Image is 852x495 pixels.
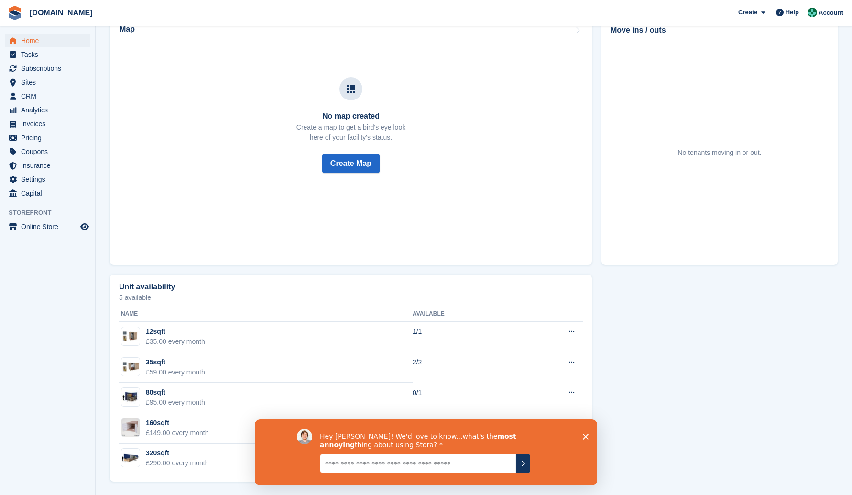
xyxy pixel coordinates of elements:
a: menu [5,76,90,89]
span: Home [21,34,78,47]
td: 1/1 [413,413,517,444]
h2: Move ins / outs [611,24,829,36]
div: No tenants moving in or out. [677,148,761,158]
span: Subscriptions [21,62,78,75]
a: menu [5,62,90,75]
a: menu [5,103,90,117]
div: 35sqft [146,357,205,367]
span: CRM [21,89,78,103]
h3: No map created [296,112,405,121]
div: £149.00 every month [146,428,209,438]
a: Preview store [79,221,90,232]
td: 1/1 [413,322,517,352]
div: £35.00 every month [146,337,205,347]
a: [DOMAIN_NAME] [26,5,97,21]
div: 160sqft [146,418,209,428]
div: £290.00 every month [146,458,209,468]
div: 80sqft [146,387,205,397]
span: Account [819,8,843,18]
img: 160sq_ft_empty_doubledoor_DRAFT3503.jpg [121,418,140,437]
button: Create Map [322,154,380,173]
span: Storefront [9,208,95,218]
span: Settings [21,173,78,186]
a: menu [5,187,90,200]
img: stora-icon-8386f47178a22dfd0bd8f6a31ec36ba5ce8667c1dd55bd0f319d3a0aa187defe.svg [8,6,22,20]
a: menu [5,173,90,186]
span: Coupons [21,145,78,158]
img: LargeFullNew.jpg [121,362,140,372]
span: Pricing [21,131,78,144]
h2: Map [120,25,135,33]
span: Online Store [21,220,78,233]
a: menu [5,220,90,233]
iframe: Survey by David from Stora [255,419,597,485]
div: 320sqft [146,448,209,458]
div: 12sqft [146,327,205,337]
img: 40-ft-container.jpg [121,451,140,465]
th: Name [119,307,413,322]
span: Insurance [21,159,78,172]
a: menu [5,89,90,103]
img: SmallOpenNew.jpg [121,331,140,341]
span: Analytics [21,103,78,117]
p: 5 available [119,294,583,301]
span: Capital [21,187,78,200]
span: Invoices [21,117,78,131]
span: Create [738,8,757,17]
a: menu [5,159,90,172]
td: 0/1 [413,383,517,413]
div: £95.00 every month [146,397,205,407]
a: menu [5,117,90,131]
p: Create a map to get a bird's eye look here of your facility's status. [296,122,405,143]
div: £59.00 every month [146,367,205,377]
span: Tasks [21,48,78,61]
h2: Unit availability [119,283,175,291]
a: menu [5,48,90,61]
td: 2/2 [413,352,517,383]
a: menu [5,34,90,47]
img: Steven Kendall [808,8,817,17]
img: map-icn-33ee37083ee616e46c38cad1a60f524a97daa1e2b2c8c0bc3eb3415660979fc1.svg [347,85,355,93]
a: Map No map created Create a map to get a bird's eye lookhere of your facility's status. Create Map [110,16,592,265]
span: Help [786,8,799,17]
span: Sites [21,76,78,89]
th: Available [413,307,517,322]
img: 80-sqft-container.jpg [121,390,140,404]
a: menu [5,131,90,144]
a: menu [5,145,90,158]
